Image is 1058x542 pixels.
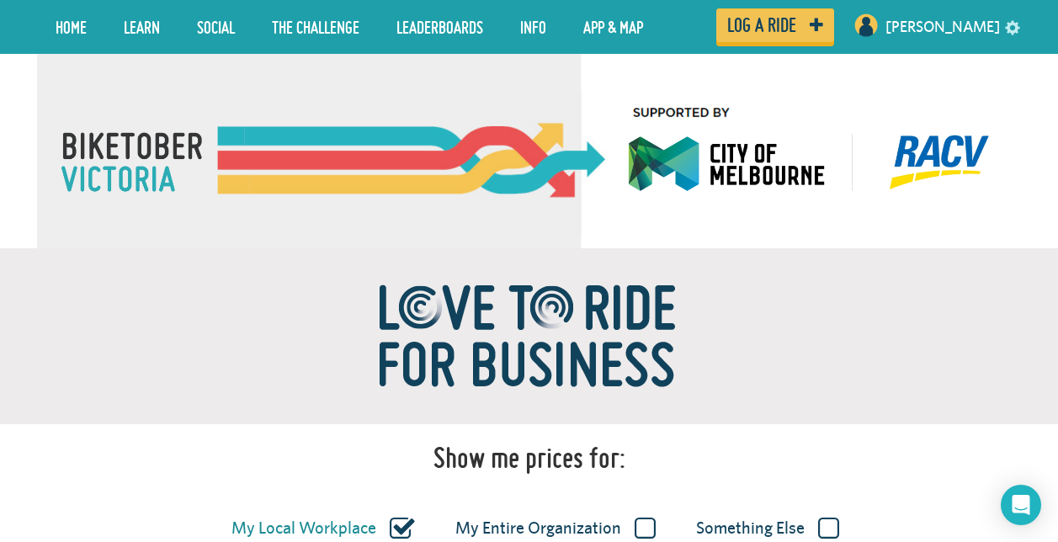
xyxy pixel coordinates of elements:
span: Log a ride [727,18,796,33]
a: [PERSON_NAME] [885,7,1000,47]
a: The Challenge [259,6,372,48]
div: Open Intercom Messenger [1001,485,1041,525]
a: LEARN [111,6,173,48]
a: settings drop down toggle [1005,19,1020,35]
img: Vic [37,54,1022,248]
a: Leaderboards [384,6,496,48]
label: My Entire Organization [455,518,656,539]
img: ltr_for_biz-e6001c5fe4d5a622ce57f6846a52a92b55b8f49da94d543b329e0189dcabf444.png [319,248,740,424]
label: My Local Workplace [231,518,415,539]
img: User profile image [853,12,880,39]
a: Home [43,6,99,48]
h1: Show me prices for: [433,441,625,475]
label: Something Else [696,518,839,539]
a: Log a ride [716,8,834,42]
a: Social [184,6,247,48]
a: App & Map [571,6,656,48]
a: Info [508,6,559,48]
